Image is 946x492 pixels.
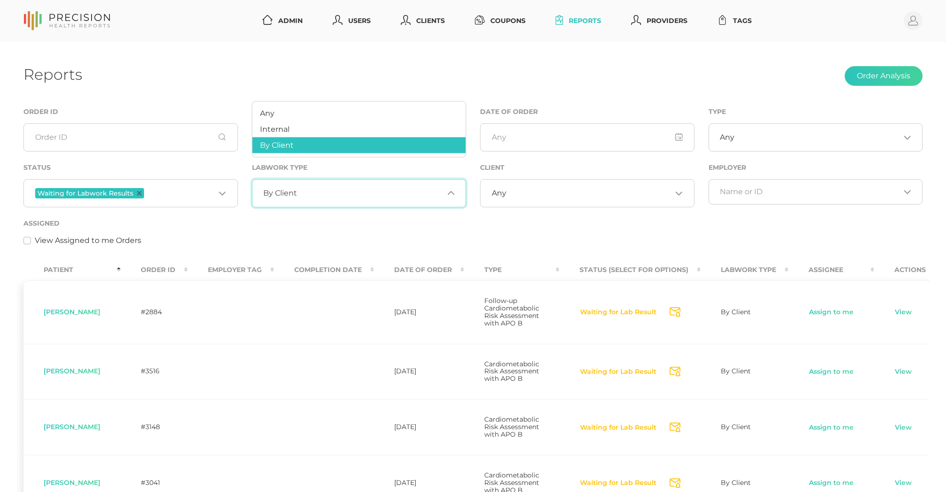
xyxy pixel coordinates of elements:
[701,259,788,280] th: Labwork Type : activate to sort column ascending
[709,123,923,151] div: Search for option
[720,187,900,197] input: Search for option
[23,123,238,151] input: Order ID
[260,108,275,117] span: Any
[709,179,923,204] div: Search for option
[670,478,680,488] svg: Send Notification
[480,164,504,172] label: Client
[23,179,238,207] div: Search for option
[329,12,374,30] a: Users
[484,296,539,327] span: Follow-up Cardiometabolic Risk Assessment with APO B
[44,423,100,431] span: [PERSON_NAME]
[894,308,912,317] a: View
[484,360,539,383] span: Cardiometabolic Risk Assessment with APO B
[670,423,680,432] svg: Send Notification
[146,187,215,199] input: Search for option
[580,478,657,488] button: Waiting for Lab Result
[874,259,946,280] th: Actions
[809,478,854,488] a: Assign to me
[721,478,751,487] span: By Client
[506,189,672,198] input: Search for option
[121,344,188,400] td: #3516
[480,123,694,151] input: Any
[709,108,726,116] label: Type
[374,259,464,280] th: Date Of Order : activate to sort column ascending
[720,133,734,142] span: Any
[709,164,746,172] label: Employer
[464,259,559,280] th: Type : activate to sort column ascending
[137,191,142,196] button: Deselect Waiting for Labwork Results
[44,367,100,375] span: [PERSON_NAME]
[374,280,464,344] td: [DATE]
[480,179,694,207] div: Search for option
[23,220,60,227] label: Assigned
[894,478,912,488] a: View
[788,259,874,280] th: Assignee : activate to sort column ascending
[894,367,912,377] a: View
[809,423,854,432] a: Assign to me
[894,423,912,432] a: View
[121,399,188,455] td: #3148
[552,12,605,30] a: Reports
[721,367,751,375] span: By Client
[23,108,58,116] label: Order ID
[252,179,466,207] div: Search for option
[559,259,701,280] th: Status (Select for Options) : activate to sort column ascending
[492,189,506,198] span: Any
[23,164,51,172] label: Status
[259,12,306,30] a: Admin
[274,259,374,280] th: Completion Date : activate to sort column ascending
[374,344,464,400] td: [DATE]
[627,12,691,30] a: Providers
[721,423,751,431] span: By Client
[670,367,680,377] svg: Send Notification
[484,415,539,439] span: Cardiometabolic Risk Assessment with APO B
[188,259,274,280] th: Employer Tag : activate to sort column ascending
[809,308,854,317] a: Assign to me
[23,65,82,83] h1: Reports
[44,478,100,487] span: [PERSON_NAME]
[252,164,307,172] label: Labwork Type
[397,12,449,30] a: Clients
[297,189,443,198] input: Search for option
[35,235,141,246] label: View Assigned to me Orders
[734,133,900,142] input: Search for option
[374,399,464,455] td: [DATE]
[580,367,657,377] button: Waiting for Lab Result
[263,189,297,198] span: By Client
[721,308,751,316] span: By Client
[480,108,538,116] label: Date of Order
[714,12,755,30] a: Tags
[580,308,657,317] button: Waiting for Lab Result
[260,124,290,133] span: Internal
[260,140,294,149] span: By Client
[38,190,133,197] span: Waiting for Labwork Results
[580,423,657,432] button: Waiting for Lab Result
[845,66,923,86] button: Order Analysis
[809,367,854,377] a: Assign to me
[44,308,100,316] span: [PERSON_NAME]
[121,259,188,280] th: Order ID : activate to sort column ascending
[121,280,188,344] td: #2884
[23,259,121,280] th: Patient : activate to sort column descending
[670,307,680,317] svg: Send Notification
[471,12,529,30] a: Coupons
